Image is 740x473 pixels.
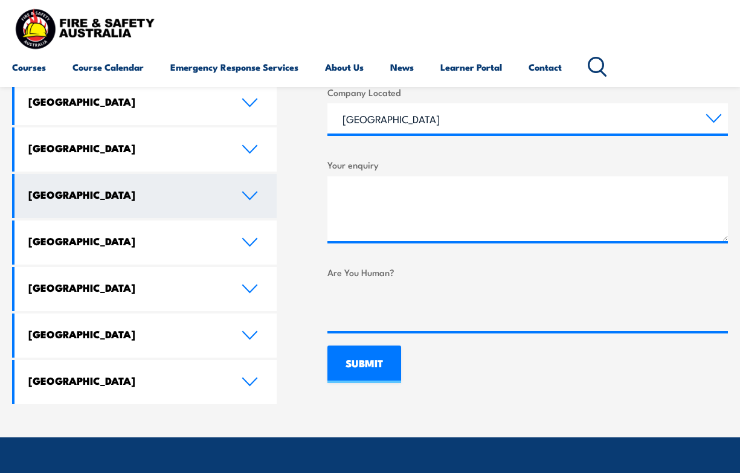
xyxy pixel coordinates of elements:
[327,265,728,279] label: Are You Human?
[14,360,277,404] a: [GEOGRAPHIC_DATA]
[14,267,277,311] a: [GEOGRAPHIC_DATA]
[14,314,277,358] a: [GEOGRAPHIC_DATA]
[28,95,223,108] h4: [GEOGRAPHIC_DATA]
[12,53,46,82] a: Courses
[28,141,223,155] h4: [GEOGRAPHIC_DATA]
[529,53,562,82] a: Contact
[325,53,364,82] a: About Us
[440,53,502,82] a: Learner Portal
[327,85,728,99] label: Company Located
[28,281,223,294] h4: [GEOGRAPHIC_DATA]
[170,53,298,82] a: Emergency Response Services
[14,127,277,172] a: [GEOGRAPHIC_DATA]
[28,188,223,201] h4: [GEOGRAPHIC_DATA]
[14,174,277,218] a: [GEOGRAPHIC_DATA]
[14,220,277,265] a: [GEOGRAPHIC_DATA]
[28,234,223,248] h4: [GEOGRAPHIC_DATA]
[28,327,223,341] h4: [GEOGRAPHIC_DATA]
[14,81,277,125] a: [GEOGRAPHIC_DATA]
[390,53,414,82] a: News
[327,346,401,383] input: SUBMIT
[327,158,728,172] label: Your enquiry
[28,374,223,387] h4: [GEOGRAPHIC_DATA]
[327,284,511,331] iframe: reCAPTCHA
[72,53,144,82] a: Course Calendar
